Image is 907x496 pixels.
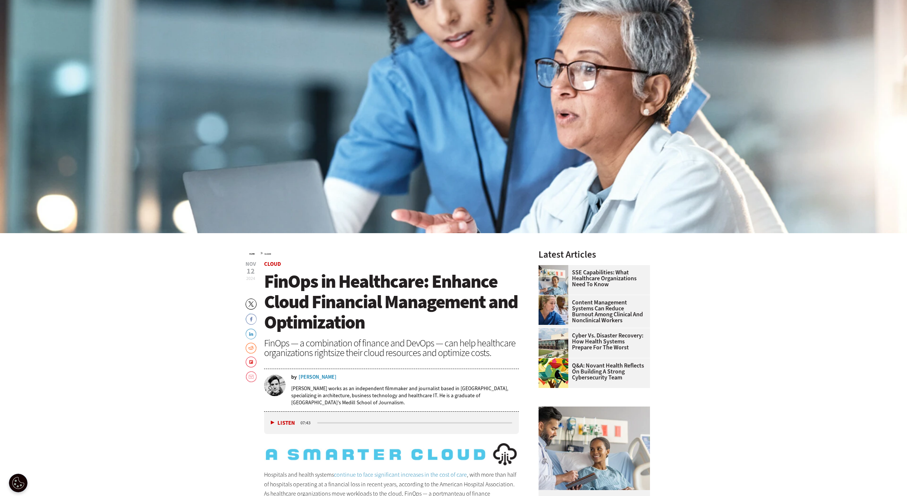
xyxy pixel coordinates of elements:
[264,440,519,469] img: a smarter cloud
[249,250,519,256] div: »
[264,338,519,358] div: FinOps — a combination of finance and DevOps — can help healthcare organizations rightsize their ...
[271,420,295,426] button: Listen
[539,295,572,301] a: nurses talk in front of desktop computer
[539,328,568,358] img: University of Vermont Medical Center’s main campus
[264,375,286,396] img: nathan eddy
[299,420,316,426] div: duration
[291,375,297,380] span: by
[9,474,27,492] button: Open Preferences
[539,300,646,323] a: Content Management Systems Can Reduce Burnout Among Clinical and Nonclinical Workers
[264,269,518,335] span: FinOps in Healthcare: Enhance Cloud Financial Management and Optimization
[299,375,337,380] a: [PERSON_NAME]
[246,275,255,281] span: 2024
[334,471,467,479] a: continue to face significant increases in the cost of care
[539,363,646,381] a: Q&A: Novant Health Reflects on Building a Strong Cybersecurity Team
[539,358,572,364] a: abstract illustration of a tree
[539,328,572,334] a: University of Vermont Medical Center’s main campus
[249,252,255,255] a: Home
[539,265,568,295] img: Doctor speaking with patient
[539,265,572,271] a: Doctor speaking with patient
[264,252,271,255] a: Cloud
[9,474,27,492] div: Cookie Settings
[539,295,568,325] img: nurses talk in front of desktop computer
[539,358,568,388] img: abstract illustration of a tree
[246,261,256,267] span: Nov
[264,260,281,268] a: Cloud
[264,412,519,434] div: media player
[539,270,646,287] a: SSE Capabilities: What Healthcare Organizations Need to Know
[539,407,650,490] img: Doctor speaking with patient
[291,385,519,406] p: [PERSON_NAME] works as an independent filmmaker and journalist based in [GEOGRAPHIC_DATA], specia...
[539,333,646,350] a: Cyber vs. Disaster Recovery: How Health Systems Prepare for the Worst
[246,268,256,275] span: 12
[539,250,650,259] h3: Latest Articles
